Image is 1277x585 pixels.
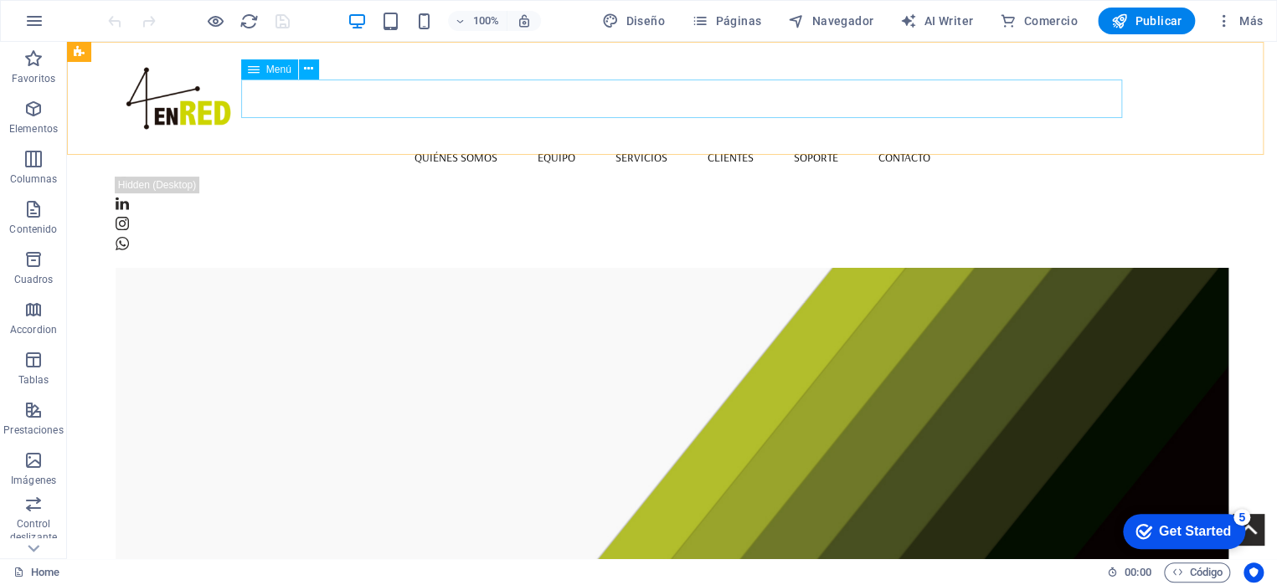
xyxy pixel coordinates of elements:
[602,13,665,29] span: Diseño
[781,8,880,34] button: Navegador
[13,8,136,44] div: Get Started 5 items remaining, 0% complete
[685,8,768,34] button: Páginas
[1244,562,1264,582] button: Usercentrics
[788,13,873,29] span: Navegador
[14,273,54,286] p: Cuadros
[1107,562,1151,582] h6: Tiempo de la sesión
[9,223,57,236] p: Contenido
[266,64,291,74] span: Menú
[1208,8,1269,34] button: Más
[18,373,49,387] p: Tablas
[124,3,141,20] div: 5
[1098,8,1196,34] button: Publicar
[1125,562,1151,582] span: 00 00
[893,8,980,34] button: AI Writer
[993,8,1084,34] button: Comercio
[448,11,507,31] button: 100%
[900,13,973,29] span: AI Writer
[11,474,56,487] p: Imágenes
[13,562,59,582] a: Haz clic para cancelar la selección y doble clic para abrir páginas
[1164,562,1230,582] button: Código
[595,8,672,34] button: Diseño
[3,423,63,437] p: Prestaciones
[1136,566,1139,578] span: :
[1171,562,1223,582] span: Código
[1111,13,1182,29] span: Publicar
[517,13,532,28] i: Al redimensionar, ajustar el nivel de zoom automáticamente para ajustarse al dispositivo elegido.
[9,122,58,136] p: Elementos
[239,11,259,31] button: reload
[49,18,121,33] div: Get Started
[10,323,57,336] p: Accordion
[12,72,55,85] p: Favoritos
[473,11,500,31] h6: 100%
[205,11,225,31] button: Haz clic para salir del modo de previsualización y seguir editando
[692,13,761,29] span: Páginas
[1215,13,1263,29] span: Más
[1000,13,1078,29] span: Comercio
[239,12,259,31] i: Volver a cargar página
[10,172,58,186] p: Columnas
[595,8,672,34] div: Diseño (Ctrl+Alt+Y)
